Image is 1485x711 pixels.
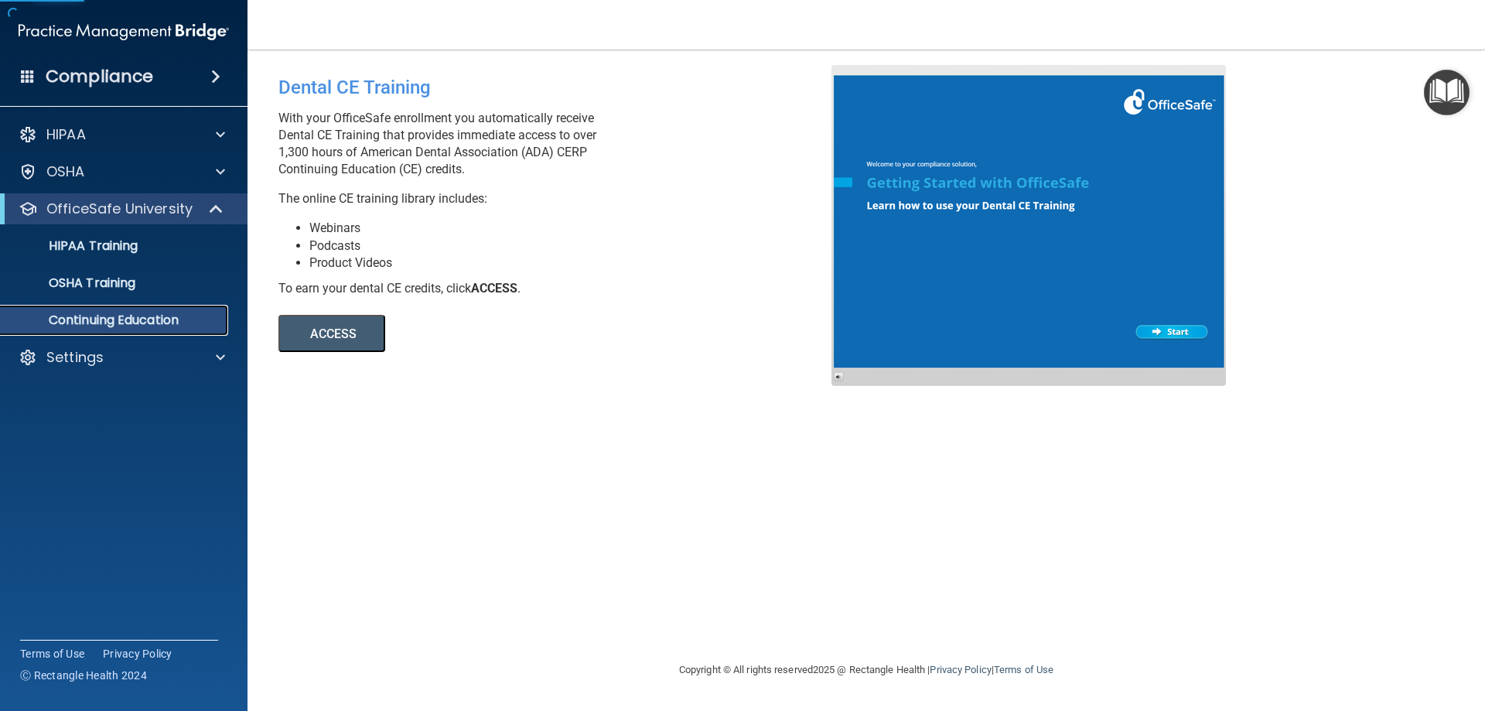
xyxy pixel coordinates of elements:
button: ACCESS [278,315,385,352]
button: Open Resource Center [1424,70,1470,115]
li: Webinars [309,220,843,237]
a: ACCESS [278,329,702,340]
a: OSHA [19,162,225,181]
a: Privacy Policy [103,646,172,661]
li: Podcasts [309,238,843,255]
a: Privacy Policy [930,664,991,675]
a: Terms of Use [994,664,1053,675]
a: HIPAA [19,125,225,144]
div: Dental CE Training [278,65,843,110]
a: OfficeSafe University [19,200,224,218]
li: Product Videos [309,255,843,272]
p: OSHA Training [10,275,135,291]
h4: Compliance [46,66,153,87]
p: HIPAA Training [10,238,138,254]
img: PMB logo [19,16,229,47]
p: Continuing Education [10,313,221,328]
p: With your OfficeSafe enrollment you automatically receive Dental CE Training that provides immedi... [278,110,843,178]
div: Copyright © All rights reserved 2025 @ Rectangle Health | | [584,645,1149,695]
p: HIPAA [46,125,86,144]
div: To earn your dental CE credits, click . [278,280,843,297]
a: Terms of Use [20,646,84,661]
b: ACCESS [471,281,517,296]
span: Ⓒ Rectangle Health 2024 [20,668,147,683]
a: Settings [19,348,225,367]
p: OfficeSafe University [46,200,193,218]
p: The online CE training library includes: [278,190,843,207]
p: Settings [46,348,104,367]
p: OSHA [46,162,85,181]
